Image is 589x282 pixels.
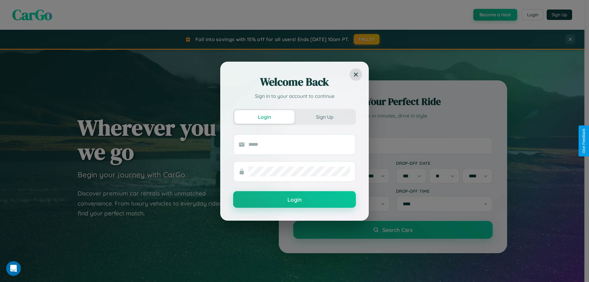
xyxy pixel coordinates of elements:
[233,75,356,89] h2: Welcome Back
[582,129,586,153] div: Give Feedback
[294,110,355,124] button: Sign Up
[6,261,21,276] iframe: Intercom live chat
[233,92,356,100] p: Sign in to your account to continue
[234,110,294,124] button: Login
[233,191,356,208] button: Login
